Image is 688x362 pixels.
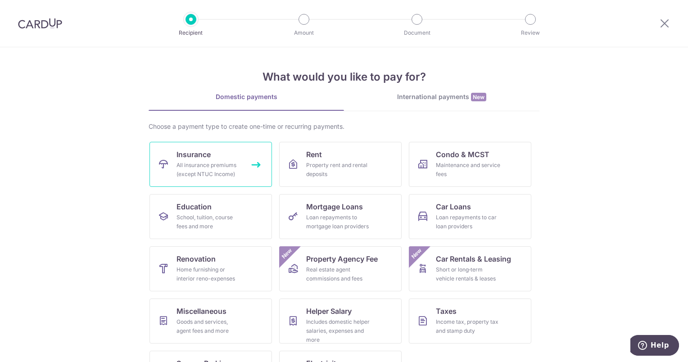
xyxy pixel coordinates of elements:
[149,92,344,101] div: Domestic payments
[436,149,489,160] span: Condo & MCST
[177,306,226,317] span: Miscellaneous
[149,142,272,187] a: InsuranceAll insurance premiums (except NTUC Income)
[306,306,352,317] span: Helper Salary
[149,194,272,239] a: EducationSchool, tuition, course fees and more
[497,28,564,37] p: Review
[20,6,39,14] span: Help
[177,161,241,179] div: All insurance premiums (except NTUC Income)
[280,246,294,261] span: New
[18,18,62,29] img: CardUp
[149,122,539,131] div: Choose a payment type to create one-time or recurring payments.
[306,317,371,344] div: Includes domestic helper salaries, expenses and more
[177,213,241,231] div: School, tuition, course fees and more
[306,201,363,212] span: Mortgage Loans
[279,299,402,344] a: Helper SalaryIncludes domestic helper salaries, expenses and more
[436,253,511,264] span: Car Rentals & Leasing
[279,194,402,239] a: Mortgage LoansLoan repayments to mortgage loan providers
[279,246,402,291] a: Property Agency FeeReal estate agent commissions and feesNew
[271,28,337,37] p: Amount
[177,201,212,212] span: Education
[630,335,679,357] iframe: Opens a widget where you can find more information
[344,92,539,102] div: International payments
[306,253,378,264] span: Property Agency Fee
[384,28,450,37] p: Document
[436,161,501,179] div: Maintenance and service fees
[279,142,402,187] a: RentProperty rent and rental deposits
[306,149,322,160] span: Rent
[436,306,457,317] span: Taxes
[306,213,371,231] div: Loan repayments to mortgage loan providers
[409,194,531,239] a: Car LoansLoan repayments to car loan providers
[436,265,501,283] div: Short or long‑term vehicle rentals & leases
[436,201,471,212] span: Car Loans
[409,142,531,187] a: Condo & MCSTMaintenance and service fees
[149,299,272,344] a: MiscellaneousGoods and services, agent fees and more
[149,69,539,85] h4: What would you like to pay for?
[409,299,531,344] a: TaxesIncome tax, property tax and stamp duty
[177,149,211,160] span: Insurance
[471,93,486,101] span: New
[149,246,272,291] a: RenovationHome furnishing or interior reno-expenses
[177,265,241,283] div: Home furnishing or interior reno-expenses
[409,246,424,261] span: New
[436,317,501,335] div: Income tax, property tax and stamp duty
[409,246,531,291] a: Car Rentals & LeasingShort or long‑term vehicle rentals & leasesNew
[436,213,501,231] div: Loan repayments to car loan providers
[306,265,371,283] div: Real estate agent commissions and fees
[158,28,224,37] p: Recipient
[177,253,216,264] span: Renovation
[306,161,371,179] div: Property rent and rental deposits
[177,317,241,335] div: Goods and services, agent fees and more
